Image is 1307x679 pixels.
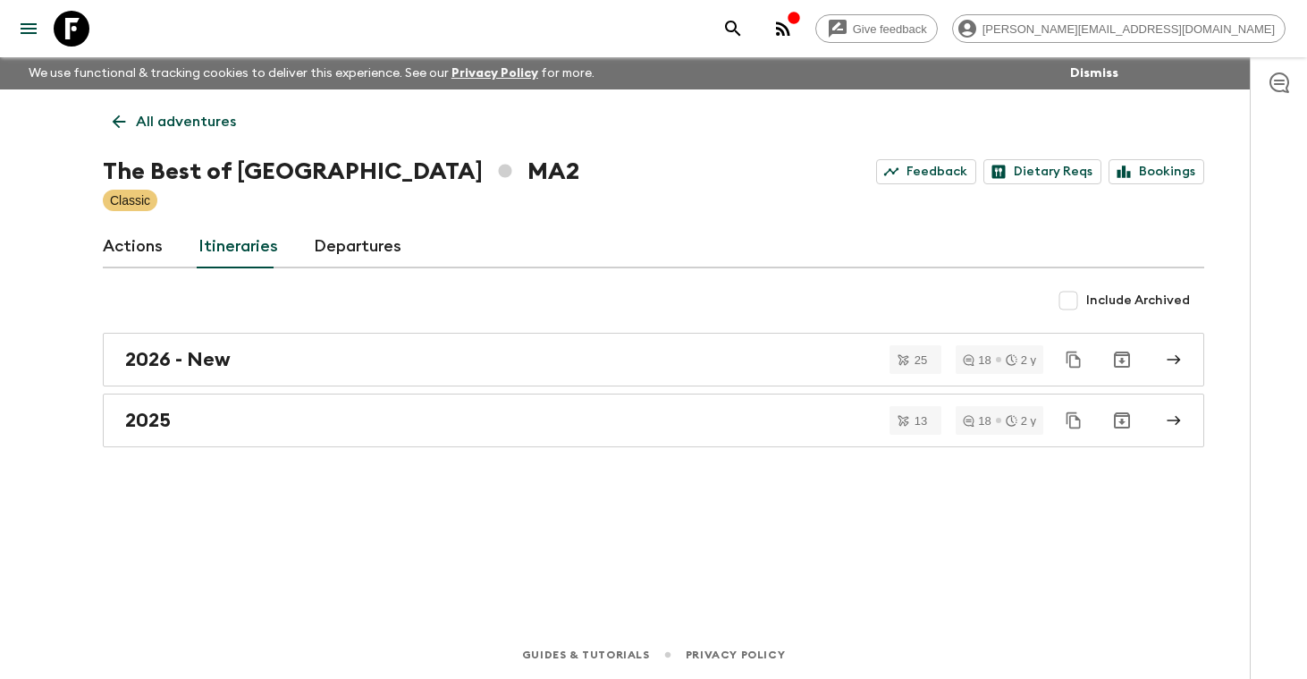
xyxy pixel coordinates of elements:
div: 18 [963,415,991,427]
button: Archive [1104,342,1140,378]
span: Give feedback [843,22,937,36]
span: 13 [904,415,938,427]
a: Departures [314,225,401,268]
div: [PERSON_NAME][EMAIL_ADDRESS][DOMAIN_NAME] [952,14,1286,43]
p: We use functional & tracking cookies to deliver this experience. See our for more. [21,57,602,89]
button: Archive [1104,403,1140,438]
button: search adventures [715,11,751,47]
a: Feedback [876,159,976,184]
a: Privacy Policy [451,67,538,80]
span: [PERSON_NAME][EMAIL_ADDRESS][DOMAIN_NAME] [973,22,1285,36]
button: Dismiss [1066,61,1123,86]
a: 2026 - New [103,333,1204,386]
a: Give feedback [815,14,938,43]
a: 2025 [103,394,1204,447]
p: All adventures [136,111,236,132]
a: Actions [103,225,163,268]
h2: 2025 [125,409,171,432]
a: All adventures [103,104,246,140]
p: Classic [110,191,150,209]
button: Duplicate [1058,344,1090,376]
a: Bookings [1109,159,1204,184]
span: Include Archived [1086,292,1190,310]
div: 2 y [1006,354,1036,366]
a: Itineraries [198,225,278,268]
div: 2 y [1006,415,1036,427]
button: Duplicate [1058,404,1090,437]
h2: 2026 - New [125,348,231,371]
span: 25 [904,354,938,366]
a: Dietary Reqs [983,159,1101,184]
a: Privacy Policy [686,645,785,665]
h1: The Best of [GEOGRAPHIC_DATA] MA2 [103,154,579,190]
div: 18 [963,354,991,366]
button: menu [11,11,46,47]
a: Guides & Tutorials [522,645,650,665]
